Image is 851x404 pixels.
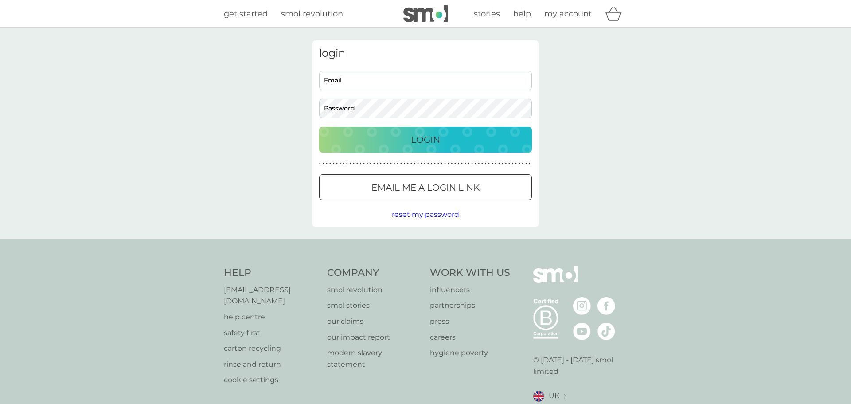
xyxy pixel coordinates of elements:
[224,284,318,307] a: [EMAIL_ADDRESS][DOMAIN_NAME]
[224,266,318,280] h4: Help
[430,316,510,327] p: press
[431,161,433,166] p: ●
[465,161,466,166] p: ●
[488,161,490,166] p: ●
[458,161,460,166] p: ●
[371,180,480,195] p: Email me a login link
[377,161,379,166] p: ●
[323,161,324,166] p: ●
[421,161,422,166] p: ●
[392,210,459,219] span: reset my password
[573,297,591,315] img: visit the smol Instagram page
[533,391,544,402] img: UK flag
[383,161,385,166] p: ●
[224,9,268,19] span: get started
[327,316,422,327] a: our claims
[605,5,627,23] div: basket
[326,161,328,166] p: ●
[327,266,422,280] h4: Company
[400,161,402,166] p: ●
[430,347,510,359] p: hygiene poverty
[597,322,615,340] img: visit the smol Tiktok page
[340,161,341,166] p: ●
[424,161,425,166] p: ●
[485,161,487,166] p: ●
[430,284,510,296] a: influencers
[224,359,318,370] p: rinse and return
[363,161,365,166] p: ●
[367,161,368,166] p: ●
[397,161,398,166] p: ●
[430,300,510,311] a: partnerships
[350,161,351,166] p: ●
[508,161,510,166] p: ●
[451,161,453,166] p: ●
[434,161,436,166] p: ●
[475,161,476,166] p: ●
[471,161,473,166] p: ●
[327,347,422,370] a: modern slavery statement
[224,311,318,323] a: help centre
[478,161,480,166] p: ●
[327,284,422,296] a: smol revolution
[387,161,389,166] p: ●
[373,161,375,166] p: ●
[533,354,628,377] p: © [DATE] - [DATE] smol limited
[319,161,321,166] p: ●
[281,8,343,20] a: smol revolution
[407,161,409,166] p: ●
[319,47,532,60] h3: login
[441,161,443,166] p: ●
[329,161,331,166] p: ●
[495,161,497,166] p: ●
[336,161,338,166] p: ●
[360,161,362,166] p: ●
[430,332,510,343] a: careers
[564,394,566,399] img: select a new location
[410,161,412,166] p: ●
[414,161,416,166] p: ●
[529,161,531,166] p: ●
[515,161,517,166] p: ●
[474,8,500,20] a: stories
[525,161,527,166] p: ●
[403,5,448,22] img: smol
[380,161,382,166] p: ●
[461,161,463,166] p: ●
[549,390,559,402] span: UK
[411,133,440,147] p: Login
[370,161,371,166] p: ●
[404,161,406,166] p: ●
[522,161,524,166] p: ●
[346,161,348,166] p: ●
[390,161,392,166] p: ●
[224,374,318,386] a: cookie settings
[392,209,459,220] button: reset my password
[512,161,514,166] p: ●
[319,127,532,153] button: Login
[417,161,419,166] p: ●
[327,332,422,343] a: our impact report
[319,174,532,200] button: Email me a login link
[394,161,395,166] p: ●
[327,300,422,311] a: smol stories
[224,343,318,354] p: carton recycling
[519,161,520,166] p: ●
[544,8,592,20] a: my account
[533,266,578,296] img: smol
[505,161,507,166] p: ●
[224,327,318,339] a: safety first
[513,9,531,19] span: help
